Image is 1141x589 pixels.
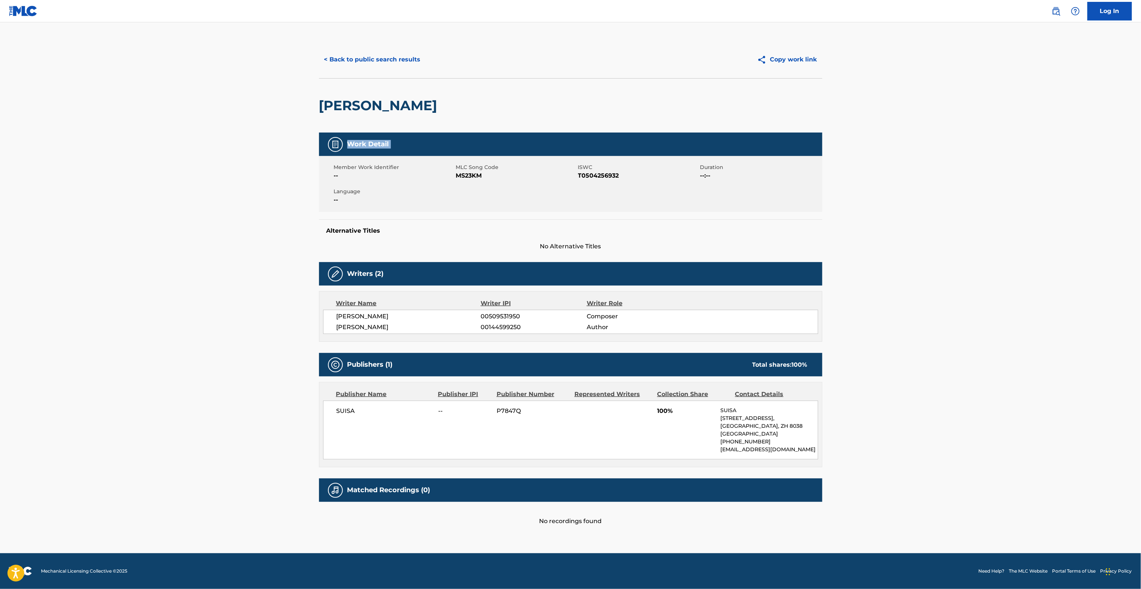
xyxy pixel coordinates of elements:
img: MLC Logo [9,6,38,16]
span: Mechanical Licensing Collective © 2025 [41,568,127,574]
h2: [PERSON_NAME] [319,97,441,114]
button: Copy work link [752,50,822,69]
p: [PHONE_NUMBER] [720,438,817,446]
div: Writer Name [336,299,481,308]
span: ISWC [578,163,698,171]
img: Publishers [331,360,340,369]
a: Portal Terms of Use [1052,568,1096,574]
img: help [1071,7,1080,16]
div: Drag [1106,561,1110,583]
span: Member Work Identifier [334,163,454,171]
img: Matched Recordings [331,486,340,495]
div: Publisher IPI [438,390,491,399]
div: Contact Details [735,390,807,399]
span: -- [438,407,491,416]
span: MS23KM [456,171,576,180]
a: Public Search [1049,4,1064,19]
span: [PERSON_NAME] [337,312,481,321]
div: Represented Writers [574,390,651,399]
span: SUISA [337,407,433,416]
iframe: Chat Widget [1104,553,1141,589]
div: Total shares: [752,360,807,369]
span: T0504256932 [578,171,698,180]
span: No Alternative Titles [319,242,822,251]
button: < Back to public search results [319,50,426,69]
div: Collection Share [657,390,729,399]
img: search [1052,7,1061,16]
div: Publisher Name [336,390,433,399]
div: Help [1068,4,1083,19]
span: --:-- [700,171,820,180]
h5: Writers (2) [347,270,384,278]
p: [EMAIL_ADDRESS][DOMAIN_NAME] [720,446,817,453]
span: MLC Song Code [456,163,576,171]
h5: Publishers (1) [347,360,393,369]
span: Author [587,323,683,332]
img: Writers [331,270,340,278]
span: Duration [700,163,820,171]
a: Log In [1087,2,1132,20]
p: [STREET_ADDRESS], [720,414,817,422]
a: Privacy Policy [1100,568,1132,574]
h5: Alternative Titles [326,227,815,235]
span: 00144599250 [481,323,586,332]
a: The MLC Website [1009,568,1048,574]
img: Copy work link [757,55,770,64]
p: [GEOGRAPHIC_DATA], ZH 8038 [720,422,817,430]
span: P7847Q [497,407,569,416]
span: 100% [657,407,715,416]
span: 00509531950 [481,312,586,321]
span: -- [334,171,454,180]
div: No recordings found [319,502,822,526]
p: SUISA [720,407,817,414]
span: Language [334,188,454,195]
a: Need Help? [979,568,1005,574]
h5: Work Detail [347,140,389,149]
div: Publisher Number [497,390,569,399]
p: [GEOGRAPHIC_DATA] [720,430,817,438]
span: Composer [587,312,683,321]
img: Work Detail [331,140,340,149]
div: Writer Role [587,299,683,308]
img: logo [9,567,32,576]
span: [PERSON_NAME] [337,323,481,332]
h5: Matched Recordings (0) [347,486,430,494]
span: -- [334,195,454,204]
span: 100 % [792,361,807,368]
div: Writer IPI [481,299,587,308]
